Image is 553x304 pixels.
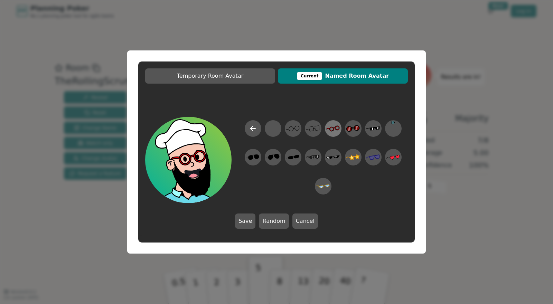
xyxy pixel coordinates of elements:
[149,72,272,80] span: Temporary Room Avatar
[278,68,408,84] button: CurrentNamed Room Avatar
[281,72,404,80] span: Named Room Avatar
[235,213,255,229] button: Save
[259,213,289,229] button: Random
[292,213,318,229] button: Cancel
[297,72,322,80] div: This avatar will be displayed in dedicated rooms
[145,68,275,84] button: Temporary Room Avatar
